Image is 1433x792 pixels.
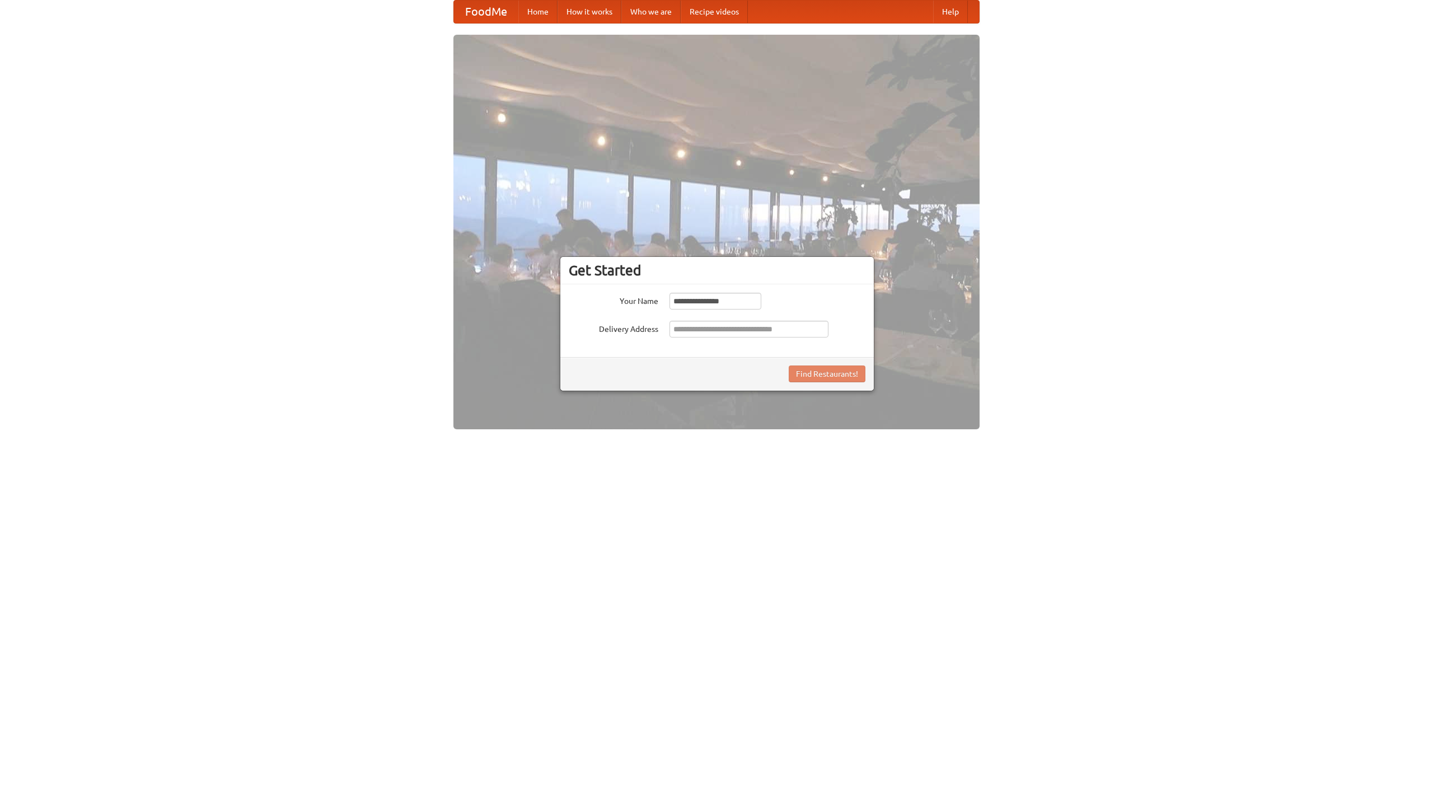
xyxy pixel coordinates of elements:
button: Find Restaurants! [789,365,865,382]
label: Your Name [569,293,658,307]
a: How it works [558,1,621,23]
a: FoodMe [454,1,518,23]
a: Home [518,1,558,23]
a: Recipe videos [681,1,748,23]
a: Help [933,1,968,23]
a: Who we are [621,1,681,23]
h3: Get Started [569,262,865,279]
label: Delivery Address [569,321,658,335]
